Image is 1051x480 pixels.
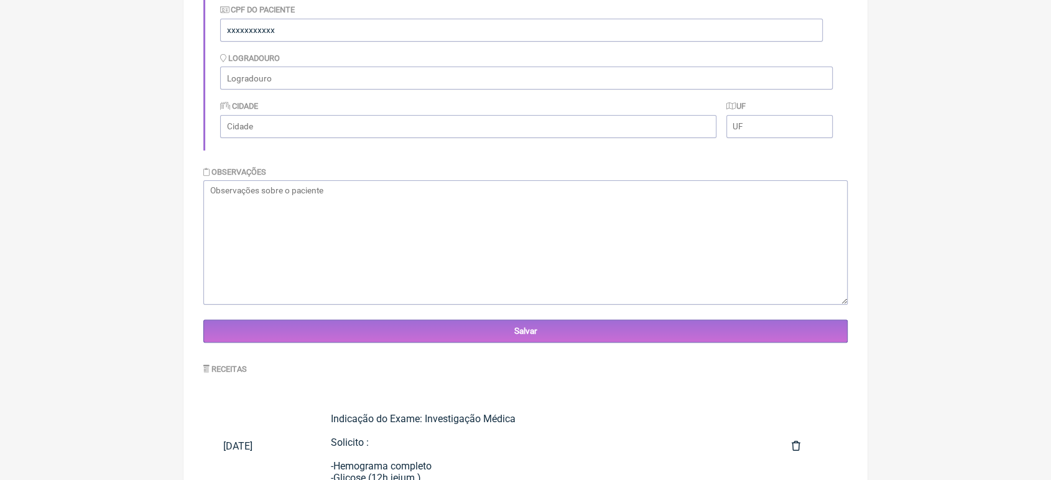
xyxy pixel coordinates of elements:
a: [DATE] [203,430,311,462]
input: UF [726,115,833,138]
label: Cidade [220,101,258,111]
label: UF [726,101,746,111]
input: Identificação do Paciente [220,19,823,42]
label: CPF do Paciente [220,5,295,14]
input: Cidade [220,115,716,138]
label: Logradouro [220,53,280,63]
label: Observações [203,167,266,177]
input: Logradouro [220,67,833,90]
label: Receitas [203,364,247,374]
input: Salvar [203,320,848,343]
